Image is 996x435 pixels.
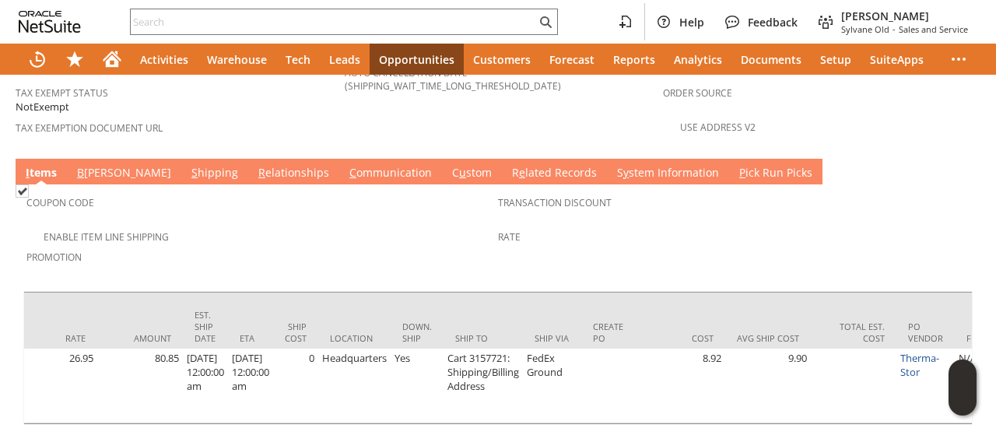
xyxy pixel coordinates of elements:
span: Customers [473,52,531,67]
a: Promotion [26,251,82,264]
td: 26.95 [12,349,97,423]
td: Yes [391,349,444,423]
a: Coupon Code [26,196,94,209]
a: Custom [448,165,496,182]
td: FedEx Ground [523,349,581,423]
iframe: Click here to launch Oracle Guided Learning Help Panel [949,360,977,416]
a: SuiteApps [861,44,933,75]
td: Cart 3157721: Shipping/Billing Address [444,349,523,423]
svg: Recent Records [28,50,47,68]
a: Transaction Discount [498,196,612,209]
a: Use Address V2 [680,121,756,134]
div: Ship Cost [285,321,307,344]
a: Opportunities [370,44,464,75]
span: e [519,165,525,180]
a: Documents [731,44,811,75]
span: Analytics [674,52,722,67]
td: 0 [273,349,318,423]
a: Warehouse [198,44,276,75]
a: Customers [464,44,540,75]
span: Reports [613,52,655,67]
svg: Search [536,12,555,31]
svg: Shortcuts [65,50,84,68]
span: Sales and Service [899,23,968,35]
a: Enable Item Line Shipping [44,230,169,244]
span: Setup [820,52,851,67]
div: PO Vendor [908,321,943,344]
div: Avg Ship Cost [737,332,799,344]
div: Down. Ship [402,321,432,344]
span: Opportunities [379,52,454,67]
div: Shortcuts [56,44,93,75]
a: Recent Records [19,44,56,75]
a: Setup [811,44,861,75]
div: Location [330,332,379,344]
div: Est. Ship Date [195,309,216,344]
span: Documents [741,52,801,67]
a: B[PERSON_NAME] [73,165,175,182]
a: Unrolled view on [952,162,971,181]
a: Activities [131,44,198,75]
a: Tech [276,44,320,75]
a: Therma-Stor [900,351,939,379]
td: 80.85 [97,349,183,423]
div: Cost [651,332,714,344]
span: y [623,165,629,180]
img: Checked [16,184,29,198]
span: [PERSON_NAME] [841,9,968,23]
span: S [191,165,198,180]
div: Ship Via [535,332,570,344]
a: Leads [320,44,370,75]
div: Create PO [593,321,628,344]
span: u [459,165,466,180]
a: Auto Cancellation Date (shipping_wait_time_long_threshold_date) [345,66,561,93]
span: Tech [286,52,310,67]
span: Forecast [549,52,594,67]
div: Amount [109,332,171,344]
svg: Home [103,50,121,68]
span: C [349,165,356,180]
a: Rate [498,230,521,244]
a: Tax Exemption Document URL [16,121,163,135]
div: More menus [940,44,977,75]
span: NotExempt [16,100,69,114]
td: [DATE] 12:00:00 am [228,349,273,423]
span: SuiteApps [870,52,924,67]
a: Communication [345,165,436,182]
td: 9.90 [725,349,811,423]
a: Home [93,44,131,75]
a: System Information [613,165,723,182]
span: Oracle Guided Learning Widget. To move around, please hold and drag [949,388,977,416]
a: Analytics [665,44,731,75]
a: Order Source [663,86,732,100]
span: Activities [140,52,188,67]
span: Sylvane Old [841,23,889,35]
div: Ship To [455,332,511,344]
a: Reports [604,44,665,75]
div: ETA [240,332,261,344]
span: Feedback [748,15,798,30]
span: P [739,165,745,180]
input: Search [131,12,536,31]
div: Rate [23,332,86,344]
a: Tax Exempt Status [16,86,108,100]
span: B [77,165,84,180]
td: Headquarters [318,349,391,423]
a: Shipping [188,165,242,182]
a: Relationships [254,165,333,182]
a: Forecast [540,44,604,75]
span: Warehouse [207,52,267,67]
a: Pick Run Picks [735,165,816,182]
svg: logo [19,11,81,33]
td: 8.92 [640,349,725,423]
span: Help [679,15,704,30]
span: Leads [329,52,360,67]
span: - [893,23,896,35]
span: R [258,165,265,180]
span: I [26,165,30,180]
div: Total Est. Cost [822,321,885,344]
td: [DATE] 12:00:00 am [183,349,228,423]
a: Related Records [508,165,601,182]
a: Items [22,165,61,182]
